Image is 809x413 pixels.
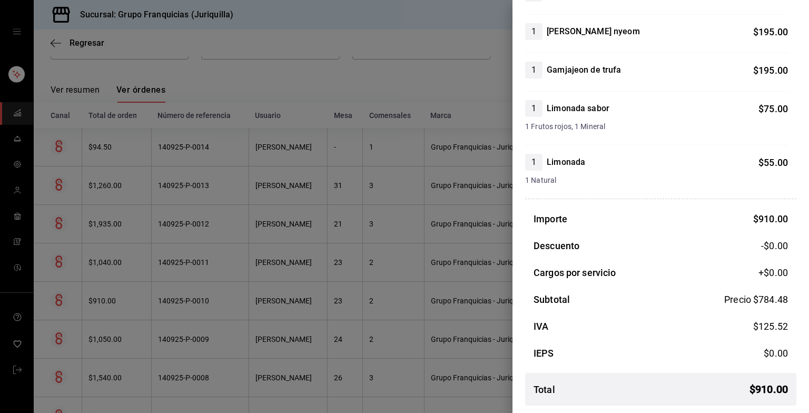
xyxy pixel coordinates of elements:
[525,175,788,186] span: 1 Natural
[547,64,621,76] h4: Gamjajeon de trufa
[534,292,570,307] h3: Subtotal
[758,265,788,280] span: +$
[753,321,788,332] span: $ 125.52
[547,25,640,38] h4: [PERSON_NAME] nyeom
[547,156,585,169] h4: Limonada
[755,383,788,396] font: 910.00
[724,294,788,305] span: Precio $784.48
[525,121,788,132] span: 1 Frutos rojos, 1 Mineral
[761,239,788,253] span: -$0.00
[753,65,788,76] span: $ 195.00
[753,26,788,37] span: $ 195.00
[534,319,548,333] h3: IVA
[534,382,555,397] h3: Total
[525,25,542,38] span: 1
[758,157,788,168] span: $ 55.00
[749,381,788,397] span: $
[534,346,554,360] h3: IEPS
[769,267,788,278] font: 0.00
[534,239,579,253] h3: Descuento
[758,103,788,114] span: $ 75.00
[764,348,788,359] span: $ 0.00
[525,64,542,76] span: 1
[753,213,788,224] span: $ 910.00
[525,156,542,169] span: 1
[525,102,542,115] span: 1
[534,265,616,280] h3: Cargos por servicio
[534,212,567,226] h3: Importe
[547,102,609,115] h4: Limonada sabor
